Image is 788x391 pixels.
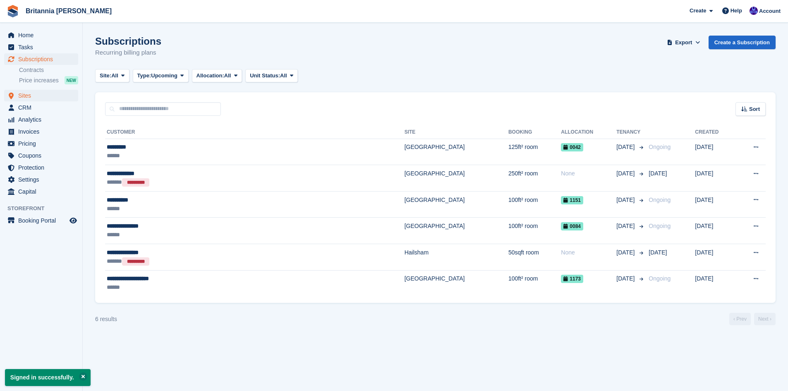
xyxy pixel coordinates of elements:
a: menu [4,215,78,226]
td: 50sqft room [508,244,561,271]
span: [DATE] [649,170,667,177]
img: Simon Clark [750,7,758,15]
span: Export [675,38,692,47]
span: [DATE] [616,143,636,151]
span: Unit Status: [250,72,280,80]
td: [GEOGRAPHIC_DATA] [405,218,508,244]
td: [DATE] [695,218,735,244]
a: menu [4,114,78,125]
a: menu [4,162,78,173]
a: Previous [729,313,751,325]
nav: Page [728,313,777,325]
span: Analytics [18,114,68,125]
td: [GEOGRAPHIC_DATA] [405,165,508,192]
h1: Subscriptions [95,36,161,47]
td: 100ft² room [508,218,561,244]
img: stora-icon-8386f47178a22dfd0bd8f6a31ec36ba5ce8667c1dd55bd0f319d3a0aa187defe.svg [7,5,19,17]
a: Preview store [68,216,78,225]
a: menu [4,41,78,53]
span: Storefront [7,204,82,213]
span: Protection [18,162,68,173]
th: Tenancy [616,126,645,139]
th: Customer [105,126,405,139]
span: Tasks [18,41,68,53]
span: 0084 [561,222,583,230]
span: All [224,72,231,80]
div: NEW [65,76,78,84]
td: [DATE] [695,270,735,296]
a: menu [4,29,78,41]
span: All [280,72,287,80]
a: Britannia [PERSON_NAME] [22,4,115,18]
span: Sort [749,105,760,113]
a: menu [4,126,78,137]
th: Site [405,126,508,139]
td: [GEOGRAPHIC_DATA] [405,270,508,296]
a: Next [754,313,776,325]
a: menu [4,138,78,149]
td: 100ft² room [508,270,561,296]
td: [GEOGRAPHIC_DATA] [405,191,508,218]
span: [DATE] [616,196,636,204]
span: All [111,72,118,80]
td: 250ft² room [508,165,561,192]
span: Create [690,7,706,15]
span: [DATE] [616,248,636,257]
span: 0042 [561,143,583,151]
span: 1173 [561,275,583,283]
th: Booking [508,126,561,139]
button: Export [666,36,702,49]
a: menu [4,186,78,197]
span: Ongoing [649,144,671,150]
span: Sites [18,90,68,101]
span: Coupons [18,150,68,161]
span: [DATE] [649,249,667,256]
a: menu [4,150,78,161]
td: 100ft² room [508,191,561,218]
span: Ongoing [649,197,671,203]
span: Invoices [18,126,68,137]
a: menu [4,102,78,113]
td: [DATE] [695,191,735,218]
span: CRM [18,102,68,113]
span: Subscriptions [18,53,68,65]
span: [DATE] [616,274,636,283]
span: Booking Portal [18,215,68,226]
div: None [561,248,616,257]
span: Ongoing [649,223,671,229]
span: Capital [18,186,68,197]
td: [DATE] [695,244,735,271]
div: 6 results [95,315,117,324]
a: Price increases NEW [19,76,78,85]
span: Account [759,7,781,15]
a: menu [4,90,78,101]
p: Signed in successfully. [5,369,91,386]
a: menu [4,174,78,185]
th: Created [695,126,735,139]
span: Allocation: [196,72,224,80]
span: [DATE] [616,222,636,230]
td: Hailsham [405,244,508,271]
span: Upcoming [151,72,177,80]
button: Allocation: All [192,69,242,83]
td: 125ft² room [508,139,561,165]
span: Pricing [18,138,68,149]
span: Site: [100,72,111,80]
span: Type: [137,72,151,80]
span: Price increases [19,77,59,84]
button: Unit Status: All [245,69,298,83]
span: 1151 [561,196,583,204]
span: Help [731,7,742,15]
th: Allocation [561,126,616,139]
span: Home [18,29,68,41]
a: menu [4,53,78,65]
td: [DATE] [695,165,735,192]
span: Ongoing [649,275,671,282]
p: Recurring billing plans [95,48,161,58]
div: None [561,169,616,178]
span: Settings [18,174,68,185]
td: [GEOGRAPHIC_DATA] [405,139,508,165]
td: [DATE] [695,139,735,165]
a: Create a Subscription [709,36,776,49]
button: Site: All [95,69,129,83]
